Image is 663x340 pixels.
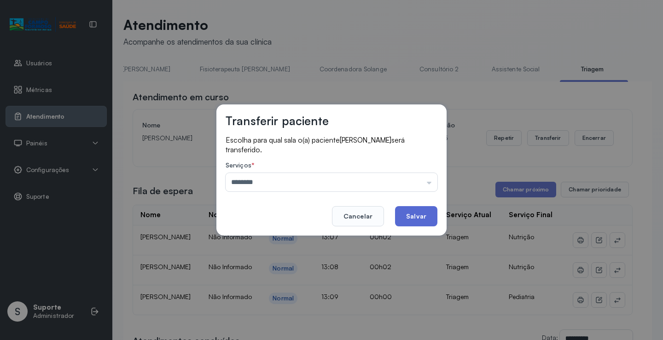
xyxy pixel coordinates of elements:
h3: Transferir paciente [226,114,329,128]
span: Serviços [226,161,251,169]
span: [PERSON_NAME] [340,136,391,144]
p: Escolha para qual sala o(a) paciente será transferido. [226,135,437,154]
button: Salvar [395,206,437,226]
button: Cancelar [332,206,384,226]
